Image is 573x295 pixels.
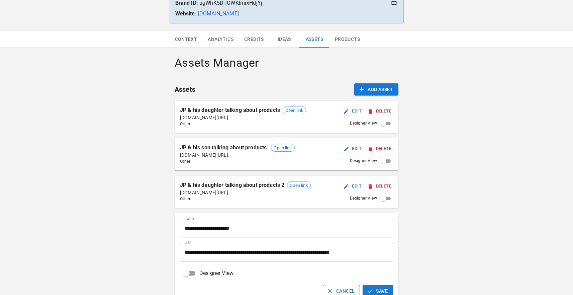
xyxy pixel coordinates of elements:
button: Edit [342,106,364,117]
span: Designer View [350,195,377,202]
button: Assets [299,31,329,48]
span: Open link [283,107,306,114]
p: [DOMAIN_NAME][URL].. [180,189,311,196]
button: Delete [366,106,393,117]
button: Add Asset [354,83,398,96]
div: Open link [283,106,306,114]
label: URL [185,240,192,245]
span: Other [180,121,306,128]
button: Products [329,31,365,48]
h4: Assets Manager [175,56,398,70]
button: Delete [366,181,393,192]
button: Ideas [269,31,299,48]
button: Credits [239,31,269,48]
div: Open link [271,144,294,152]
button: Edit [342,181,364,192]
p: [DOMAIN_NAME][URL].. [180,114,306,121]
button: Context [170,31,203,48]
span: Open link [271,145,294,151]
p: JP & his son talking about products: [180,144,268,152]
div: Open link [287,181,310,189]
button: Edit [342,144,364,154]
span: Open link [287,182,310,189]
p: [DOMAIN_NAME][URL].. [180,152,295,158]
label: Label [185,216,195,221]
span: Designer View [350,120,377,127]
span: Other [180,158,295,165]
span: Designer View [350,158,377,164]
span: Other [180,196,311,203]
a: [DOMAIN_NAME] [198,10,239,17]
button: Delete [366,144,393,154]
span: Designer View [199,269,233,277]
h6: Assets [175,84,195,95]
button: Analytics [202,31,239,48]
p: JP & his daughter talking about products 2 [180,181,284,189]
strong: Website: [175,10,197,17]
p: JP & his daughter talking about products [180,106,280,114]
